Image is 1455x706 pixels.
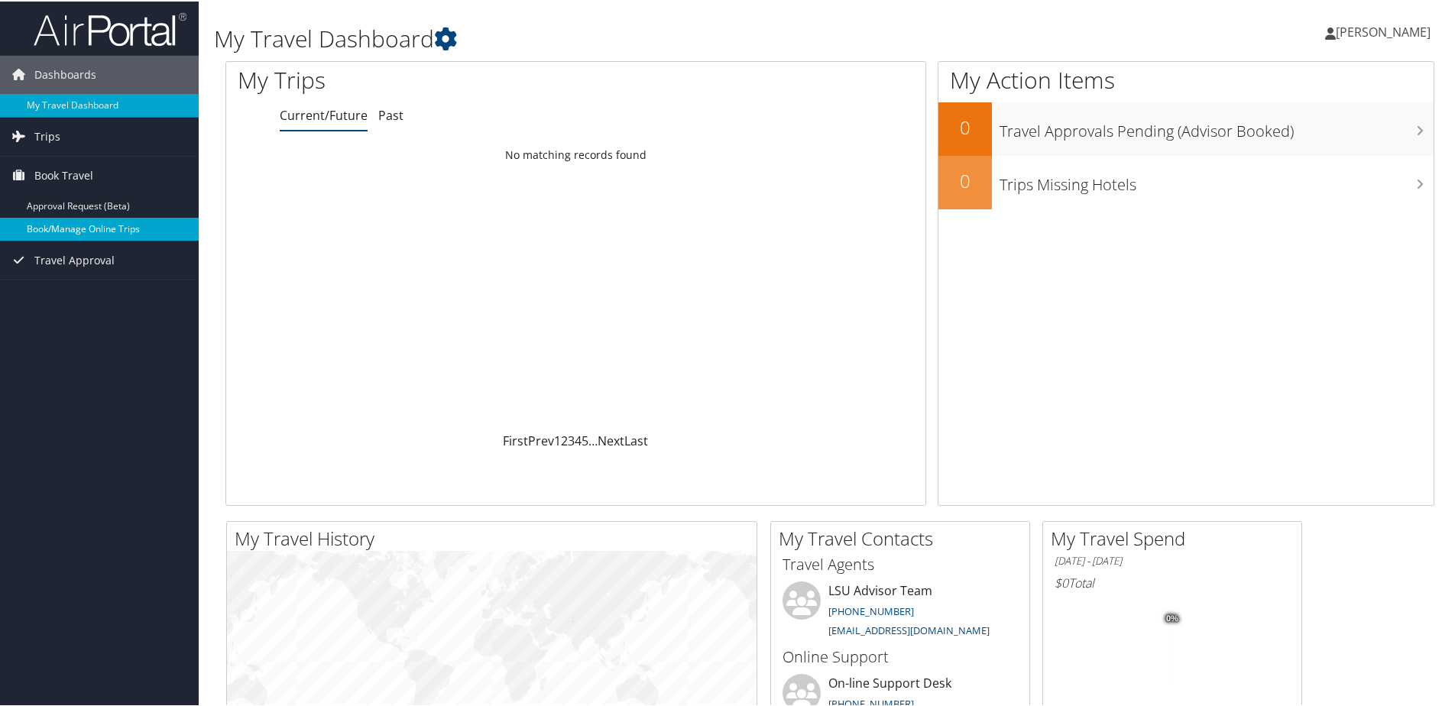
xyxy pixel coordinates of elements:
[1166,613,1178,622] tspan: 0%
[1055,573,1068,590] span: $0
[1055,573,1290,590] h6: Total
[1051,524,1301,550] h2: My Travel Spend
[624,431,648,448] a: Last
[238,63,623,95] h1: My Trips
[588,431,598,448] span: …
[938,154,1434,208] a: 0Trips Missing Hotels
[938,167,992,193] h2: 0
[1000,112,1434,141] h3: Travel Approvals Pending (Advisor Booked)
[34,10,186,46] img: airportal-logo.png
[779,524,1029,550] h2: My Travel Contacts
[938,101,1434,154] a: 0Travel Approvals Pending (Advisor Booked)
[528,431,554,448] a: Prev
[34,240,115,278] span: Travel Approval
[280,105,368,122] a: Current/Future
[235,524,757,550] h2: My Travel History
[598,431,624,448] a: Next
[503,431,528,448] a: First
[1336,22,1431,39] span: [PERSON_NAME]
[775,580,1026,643] li: LSU Advisor Team
[226,140,925,167] td: No matching records found
[582,431,588,448] a: 5
[783,645,1018,666] h3: Online Support
[214,21,1035,53] h1: My Travel Dashboard
[378,105,403,122] a: Past
[575,431,582,448] a: 4
[1000,165,1434,194] h3: Trips Missing Hotels
[938,63,1434,95] h1: My Action Items
[1055,552,1290,567] h6: [DATE] - [DATE]
[554,431,561,448] a: 1
[561,431,568,448] a: 2
[34,116,60,154] span: Trips
[828,622,990,636] a: [EMAIL_ADDRESS][DOMAIN_NAME]
[828,603,914,617] a: [PHONE_NUMBER]
[938,113,992,139] h2: 0
[568,431,575,448] a: 3
[1325,8,1446,53] a: [PERSON_NAME]
[34,54,96,92] span: Dashboards
[34,155,93,193] span: Book Travel
[783,552,1018,574] h3: Travel Agents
